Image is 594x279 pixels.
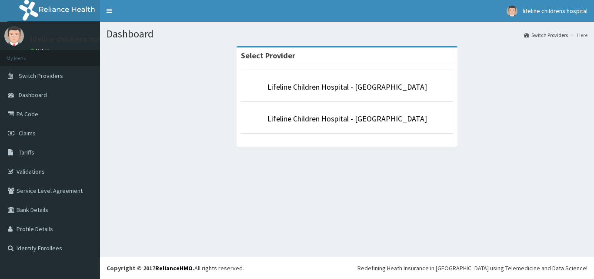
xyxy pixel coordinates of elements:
[523,7,587,15] span: lifeline childrens hospital
[30,47,51,54] a: Online
[19,129,36,137] span: Claims
[507,6,517,17] img: User Image
[357,264,587,272] div: Redefining Heath Insurance in [GEOGRAPHIC_DATA] using Telemedicine and Data Science!
[19,91,47,99] span: Dashboard
[524,31,568,39] a: Switch Providers
[19,148,34,156] span: Tariffs
[267,82,427,92] a: Lifeline Children Hospital - [GEOGRAPHIC_DATA]
[107,264,194,272] strong: Copyright © 2017 .
[569,31,587,39] li: Here
[107,28,587,40] h1: Dashboard
[241,50,295,61] strong: Select Provider
[100,257,594,279] footer: All rights reserved.
[19,72,63,80] span: Switch Providers
[30,35,117,43] p: lifeline childrens hospital
[4,26,24,46] img: User Image
[155,264,193,272] a: RelianceHMO
[267,114,427,124] a: Lifeline Children Hospital - [GEOGRAPHIC_DATA]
